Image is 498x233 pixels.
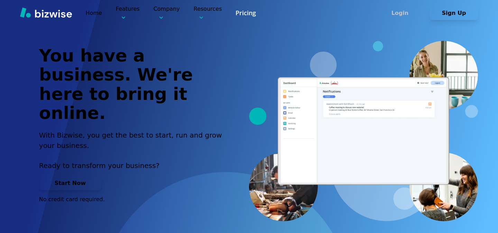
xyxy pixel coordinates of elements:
a: Home [86,10,102,16]
p: Company [154,5,180,21]
a: Start Now [39,180,101,186]
p: Resources [194,5,222,21]
p: Ready to transform your business? [39,160,230,171]
a: Pricing [236,9,256,17]
a: Login [376,10,430,16]
p: No credit card required. [39,196,230,203]
p: Features [116,5,140,21]
h2: With Bizwise, you get the best to start, run and grow your business. [39,130,230,151]
img: Bizwise Logo [20,7,72,18]
button: Login [376,6,424,20]
button: Sign Up [430,6,478,20]
button: Start Now [39,176,101,190]
a: Sign Up [430,10,478,16]
h1: You have a business. We're here to bring it online. [39,46,230,123]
